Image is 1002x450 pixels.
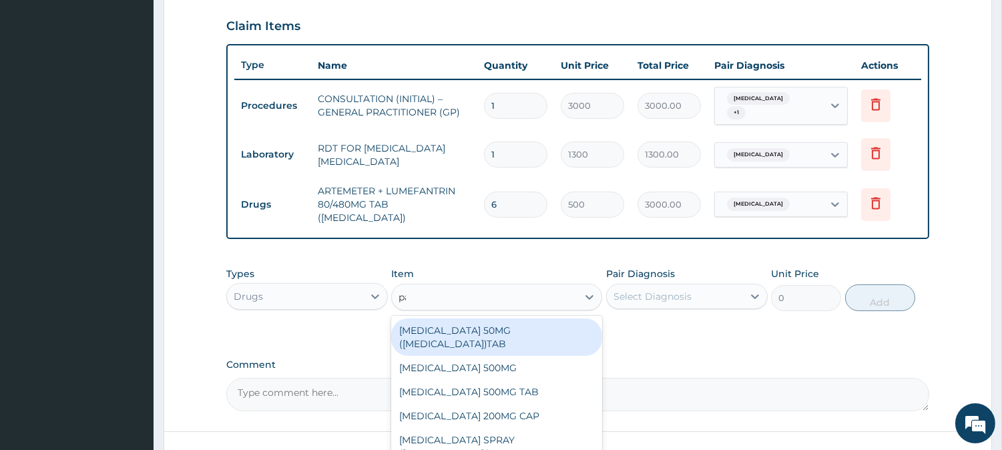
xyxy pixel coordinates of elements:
[25,67,54,100] img: d_794563401_company_1708531726252_794563401
[727,198,790,211] span: [MEDICAL_DATA]
[234,53,311,77] th: Type
[631,52,708,79] th: Total Price
[554,52,631,79] th: Unit Price
[391,318,602,356] div: [MEDICAL_DATA] 50MG ([MEDICAL_DATA])TAB
[854,52,921,79] th: Actions
[311,85,477,126] td: CONSULTATION (INITIAL) – GENERAL PRACTITIONER (GP)
[77,138,184,273] span: We're online!
[477,52,554,79] th: Quantity
[69,75,224,92] div: Chat with us now
[391,267,414,280] label: Item
[727,92,790,105] span: [MEDICAL_DATA]
[727,148,790,162] span: [MEDICAL_DATA]
[606,267,675,280] label: Pair Diagnosis
[226,359,929,371] label: Comment
[708,52,854,79] th: Pair Diagnosis
[7,304,254,351] textarea: Type your message and hit 'Enter'
[727,106,746,120] span: + 1
[391,356,602,380] div: [MEDICAL_DATA] 500MG
[391,404,602,428] div: [MEDICAL_DATA] 200MG CAP
[219,7,251,39] div: Minimize live chat window
[234,192,311,217] td: Drugs
[234,93,311,118] td: Procedures
[234,290,263,303] div: Drugs
[771,267,819,280] label: Unit Price
[226,19,300,34] h3: Claim Items
[234,142,311,167] td: Laboratory
[311,52,477,79] th: Name
[391,380,602,404] div: [MEDICAL_DATA] 500MG TAB
[226,268,254,280] label: Types
[311,135,477,175] td: RDT FOR [MEDICAL_DATA] [MEDICAL_DATA]
[613,290,692,303] div: Select Diagnosis
[311,178,477,231] td: ARTEMETER + LUMEFANTRIN 80/480MG TAB ([MEDICAL_DATA])
[845,284,915,311] button: Add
